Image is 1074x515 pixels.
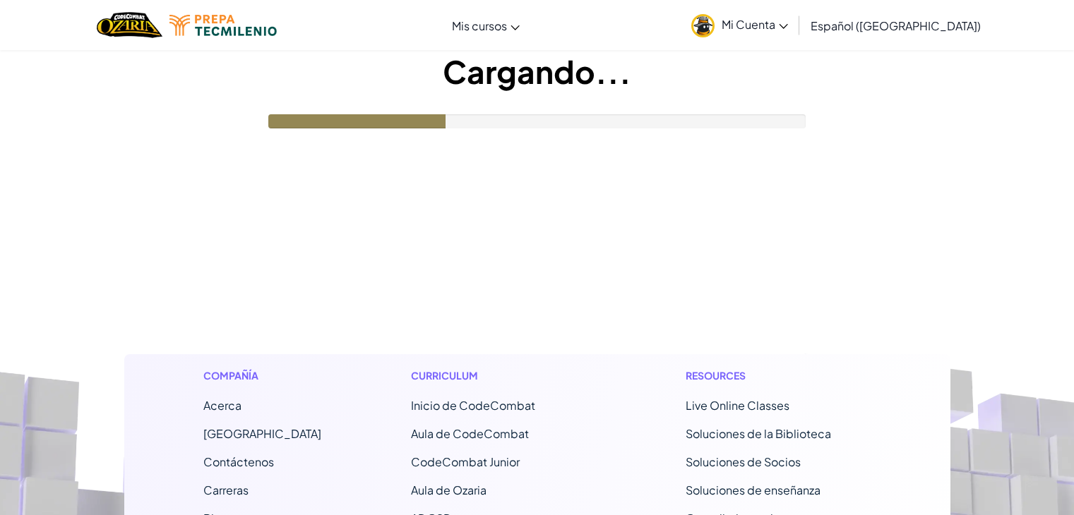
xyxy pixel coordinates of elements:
a: Carreras [203,483,249,497]
span: Mis cursos [452,18,507,33]
img: Home [97,11,162,40]
a: Acerca [203,398,241,413]
a: Live Online Classes [686,398,789,413]
h1: Curriculum [411,368,597,383]
a: Ozaria by CodeCombat logo [97,11,162,40]
img: Tecmilenio logo [169,15,277,36]
a: [GEOGRAPHIC_DATA] [203,426,321,441]
a: Mis cursos [445,6,527,44]
a: Aula de CodeCombat [411,426,529,441]
a: Aula de Ozaria [411,483,487,497]
a: Mi Cuenta [684,3,795,47]
a: Soluciones de Socios [686,454,801,469]
a: CodeCombat Junior [411,454,520,469]
span: Español ([GEOGRAPHIC_DATA]) [811,18,981,33]
a: Soluciones de enseñanza [686,483,821,497]
span: Contáctenos [203,454,274,469]
img: avatar [691,14,715,37]
span: Inicio de CodeCombat [411,398,535,413]
h1: Resources [686,368,871,383]
a: Soluciones de la Biblioteca [686,426,831,441]
h1: Compañía [203,368,321,383]
a: Español ([GEOGRAPHIC_DATA]) [804,6,988,44]
span: Mi Cuenta [722,17,788,32]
